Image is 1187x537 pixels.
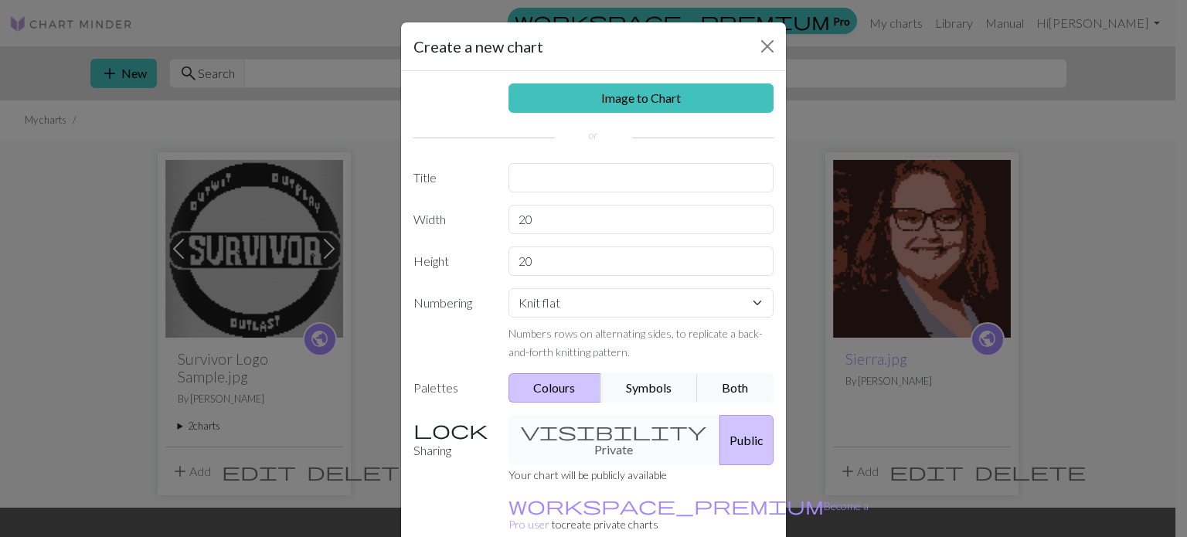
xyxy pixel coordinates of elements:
label: Title [404,163,499,192]
button: Symbols [600,373,698,403]
label: Sharing [404,415,499,465]
small: to create private charts [508,499,869,531]
label: Height [404,246,499,276]
small: Numbers rows on alternating sides, to replicate a back-and-forth knitting pattern. [508,327,763,359]
label: Palettes [404,373,499,403]
button: Close [755,34,780,59]
button: Colours [508,373,602,403]
button: Both [697,373,774,403]
button: Public [719,415,774,465]
h5: Create a new chart [413,35,543,58]
span: workspace_premium [508,495,824,516]
label: Numbering [404,288,499,361]
a: Become a Pro user [508,499,869,531]
small: Your chart will be publicly available [508,468,667,481]
a: Image to Chart [508,83,774,113]
label: Width [404,205,499,234]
